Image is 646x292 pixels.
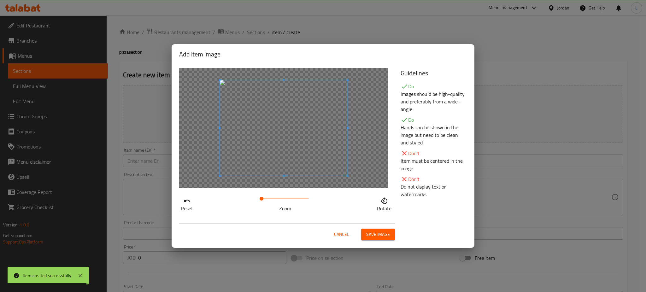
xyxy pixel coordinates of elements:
[261,205,309,212] p: Zoom
[401,157,467,172] p: Item must be centered in the image
[179,49,467,59] h2: Add item image
[334,231,349,238] span: Cancel
[401,90,467,113] p: Images should be high-quality and preferably from a wide-angle
[366,231,390,238] span: Save image
[179,196,195,211] button: Reset
[401,124,467,146] p: Hands can be shown in the image but need to be clean and styled
[332,229,352,240] button: Cancel
[401,83,467,90] p: Do
[401,68,467,78] h5: Guidelines
[375,196,393,211] button: Rotate
[181,205,193,212] p: Reset
[377,205,391,212] p: Rotate
[401,149,467,157] p: Don't
[401,175,467,183] p: Don't
[23,272,71,279] div: Item created successfully
[401,183,467,198] p: Do not display text or watermarks
[361,229,395,240] button: Save image
[401,116,467,124] p: Do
